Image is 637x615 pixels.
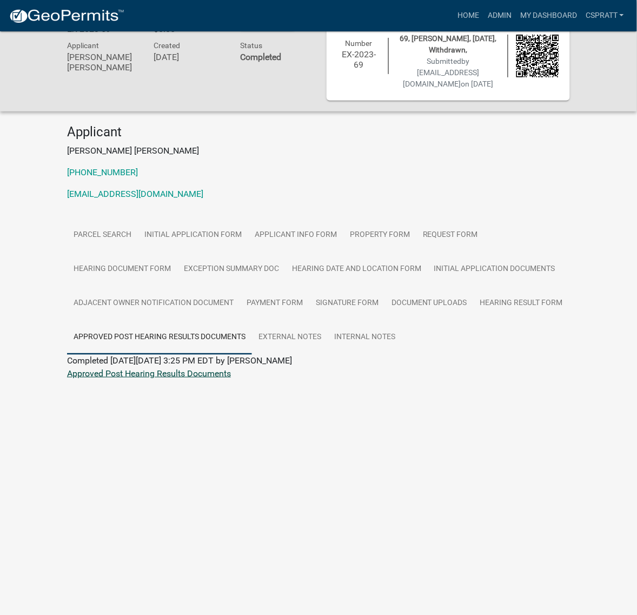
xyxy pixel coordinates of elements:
a: cspratt [581,5,628,26]
p: [PERSON_NAME] [PERSON_NAME] [67,144,570,157]
a: Initial Application Form [138,218,248,253]
a: Applicant Info Form [248,218,343,253]
a: Signature Form [309,286,385,321]
h4: Applicant [67,124,570,140]
a: Initial Application Documents [428,252,562,287]
a: Approved Post Hearing Results Documents [67,320,252,355]
a: Hearing Document Form [67,252,177,287]
h6: [PERSON_NAME] [PERSON_NAME] [67,52,137,72]
strong: Completed [240,52,281,62]
a: My Dashboard [516,5,581,26]
span: Number [346,39,373,48]
span: Status [240,41,262,50]
a: Home [453,5,483,26]
a: Admin [483,5,516,26]
a: Adjacent Owner Notification Document [67,286,240,321]
h6: EX-2023-69 [337,49,380,70]
a: Hearing Date and Location Form [286,252,428,287]
img: QR code [516,35,559,77]
a: [PHONE_NUMBER] [67,167,138,177]
span: Created [154,41,180,50]
span: Completed [DATE][DATE] 3:25 PM EDT by [PERSON_NAME] [67,355,292,366]
a: Request Form [416,218,485,253]
span: [PHONE_NUMBER], EX-2023-69, [PERSON_NAME], [DATE], Withdrawn, [400,23,497,54]
span: Submitted on [DATE] [403,57,494,88]
span: Applicant [67,41,99,50]
a: Approved Post Hearing Results Documents [67,368,231,379]
a: Exception Summary Doc [177,252,286,287]
a: Internal Notes [328,320,402,355]
a: Hearing Result Form [474,286,569,321]
span: by [EMAIL_ADDRESS][DOMAIN_NAME] [403,57,480,88]
a: External Notes [252,320,328,355]
a: Document Uploads [385,286,474,321]
a: [EMAIL_ADDRESS][DOMAIN_NAME] [67,189,203,199]
h6: [DATE] [154,52,224,62]
a: Payment Form [240,286,309,321]
a: Parcel search [67,218,138,253]
a: Property Form [343,218,416,253]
